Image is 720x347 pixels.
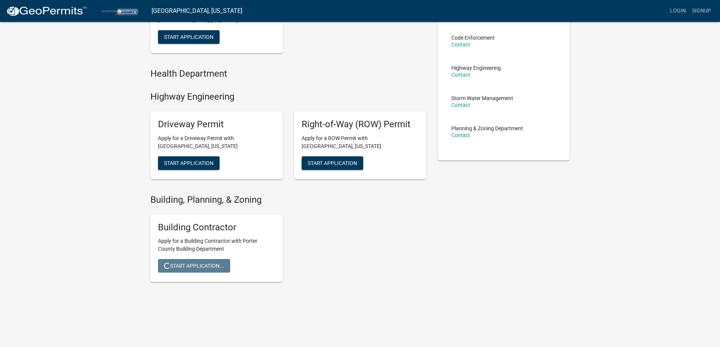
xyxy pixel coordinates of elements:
[451,96,513,101] p: Storm Water Management
[667,4,689,18] a: Login
[164,34,214,40] span: Start Application
[93,6,146,16] img: Porter County, Indiana
[302,119,419,130] h5: Right-of-Way (ROW) Permit
[308,160,357,166] span: Start Application
[302,156,363,170] button: Start Application
[451,126,523,131] p: Planning & Zoning Department
[451,132,470,138] a: Contact
[164,263,224,269] span: Start Application...
[158,119,275,130] h5: Driveway Permit
[689,4,714,18] a: Signup
[158,237,275,253] p: Apply for a Building Contractor with Porter County Building Department
[451,102,470,108] a: Contact
[158,156,220,170] button: Start Application
[158,134,275,150] p: Apply for a Driveway Permit with [GEOGRAPHIC_DATA], [US_STATE]
[451,42,470,48] a: Contact
[158,259,230,273] button: Start Application...
[451,72,470,78] a: Contact
[150,91,426,102] h4: Highway Engineering
[150,194,426,205] h4: Building, Planning, & Zoning
[451,65,501,71] p: Highway Engineering
[302,134,419,150] p: Apply for a ROW Permit with [GEOGRAPHIC_DATA], [US_STATE]
[152,5,242,17] a: [GEOGRAPHIC_DATA], [US_STATE]
[451,35,495,40] p: Code Enforcement
[158,222,275,233] h5: Building Contractor
[164,160,214,166] span: Start Application
[158,30,220,44] button: Start Application
[150,68,426,79] h4: Health Department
